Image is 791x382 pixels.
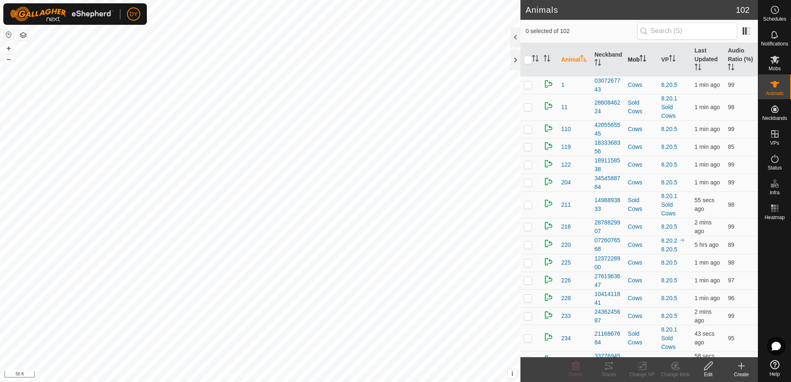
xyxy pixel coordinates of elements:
[4,54,14,64] button: –
[561,356,570,365] span: 236
[661,223,677,230] a: 8.20.5
[558,43,591,76] th: Animal
[728,313,734,319] span: 99
[628,312,655,320] div: Cows
[769,190,779,195] span: Infra
[765,215,785,220] span: Heatmap
[544,354,554,364] img: returning on
[728,277,734,284] span: 97
[728,223,734,230] span: 99
[544,56,550,63] p-sorticon: Activate to sort
[544,332,554,342] img: returning on
[594,329,621,347] div: 2116867684
[695,353,714,368] span: 20 Aug 2025, 5:23 pm
[594,121,621,138] div: 4205565545
[661,237,677,244] a: 8.20.2
[661,81,677,88] a: 8.20.5
[544,221,554,231] img: returning on
[661,95,677,119] a: 8.20.1 Sold Cows
[628,160,655,169] div: Cows
[561,125,570,134] span: 110
[736,4,750,16] span: 102
[728,335,734,341] span: 95
[728,65,734,72] p-sorticon: Activate to sort
[725,371,758,378] div: Create
[661,277,677,284] a: 8.20.5
[10,7,113,21] img: Gallagher Logo
[129,10,137,19] span: DY
[695,219,712,234] span: 20 Aug 2025, 5:22 pm
[695,259,720,266] span: 20 Aug 2025, 5:23 pm
[594,290,621,307] div: 1041411841
[695,179,720,186] span: 20 Aug 2025, 5:23 pm
[661,326,677,350] a: 8.20.1 Sold Cows
[594,76,621,94] div: 0307267743
[628,196,655,213] div: Sold Cows
[544,177,554,186] img: returning on
[695,143,720,150] span: 20 Aug 2025, 5:22 pm
[626,371,659,378] div: Change VP
[561,222,570,231] span: 216
[594,218,621,236] div: 2878829907
[525,27,637,36] span: 0 selected of 102
[4,43,14,53] button: +
[594,156,621,174] div: 1891158538
[628,329,655,347] div: Sold Cows
[561,81,564,89] span: 1
[4,30,14,40] button: Reset Map
[625,43,658,76] th: Mob
[561,160,570,169] span: 122
[561,103,568,112] span: 11
[628,258,655,267] div: Cows
[692,371,725,378] div: Edit
[669,56,676,63] p-sorticon: Activate to sort
[728,126,734,132] span: 99
[661,313,677,319] a: 8.20.5
[728,201,734,208] span: 98
[691,43,725,76] th: Last Updated
[591,43,625,76] th: Neckband
[544,123,554,133] img: returning on
[728,143,734,150] span: 85
[544,101,554,111] img: returning on
[594,308,621,325] div: 2436245687
[561,201,570,209] span: 211
[544,310,554,320] img: returning on
[525,5,736,15] h2: Animals
[628,143,655,151] div: Cows
[658,43,691,76] th: VP
[628,356,655,365] div: Cows
[766,91,784,96] span: Animals
[628,222,655,231] div: Cows
[569,372,583,377] span: Delete
[728,241,734,248] span: 89
[770,141,779,146] span: VPs
[594,254,621,272] div: 1237228900
[728,259,734,266] span: 98
[561,276,570,285] span: 226
[724,43,758,76] th: Audio Ratio (%)
[594,196,621,213] div: 1498893833
[640,56,646,63] p-sorticon: Activate to sort
[695,330,714,346] span: 20 Aug 2025, 5:24 pm
[544,198,554,208] img: returning on
[769,372,780,377] span: Help
[561,312,570,320] span: 233
[580,56,587,63] p-sorticon: Activate to sort
[661,295,677,301] a: 8.20.5
[695,65,701,72] p-sorticon: Activate to sort
[594,272,621,289] div: 2761963647
[228,371,259,379] a: Privacy Policy
[728,161,734,168] span: 99
[544,239,554,248] img: returning on
[695,126,720,132] span: 20 Aug 2025, 5:22 pm
[594,236,621,253] div: 0726076568
[728,357,734,363] span: 97
[594,60,601,67] p-sorticon: Activate to sort
[561,143,570,151] span: 119
[561,334,570,343] span: 234
[594,352,621,369] div: 3377694531
[561,294,570,303] span: 228
[695,197,714,212] span: 20 Aug 2025, 5:23 pm
[592,371,626,378] div: Tracks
